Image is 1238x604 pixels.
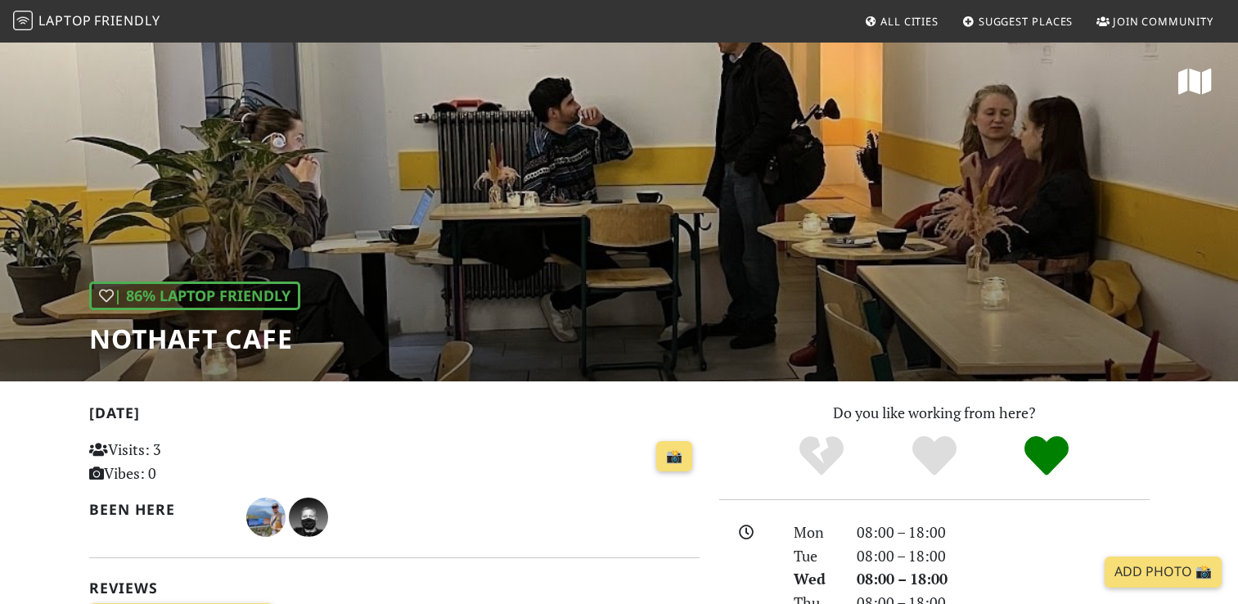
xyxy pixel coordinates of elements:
[880,14,939,29] span: All Cities
[656,441,692,472] a: 📸
[89,501,227,518] h2: Been here
[847,544,1159,568] div: 08:00 – 18:00
[89,323,300,354] h1: NOTHAFT CAFE
[784,521,846,544] div: Mon
[858,7,945,36] a: All Cities
[89,438,280,485] p: Visits: 3 Vibes: 0
[13,7,160,36] a: LaptopFriendly LaptopFriendly
[784,544,846,568] div: Tue
[89,404,700,428] h2: [DATE]
[719,401,1150,425] p: Do you like working from here?
[289,498,328,537] img: 4636-andreas.jpg
[784,567,846,591] div: Wed
[847,567,1159,591] div: 08:00 – 18:00
[246,506,289,525] span: Tom T
[38,11,92,29] span: Laptop
[1113,14,1213,29] span: Join Community
[13,11,33,30] img: LaptopFriendly
[979,14,1074,29] span: Suggest Places
[1090,7,1220,36] a: Join Community
[878,434,991,479] div: Yes
[990,434,1103,479] div: Definitely!
[1105,557,1222,588] a: Add Photo 📸
[89,282,300,310] div: | 86% Laptop Friendly
[847,521,1159,544] div: 08:00 – 18:00
[89,579,700,597] h2: Reviews
[289,506,328,525] span: Andreas Schreiber
[94,11,160,29] span: Friendly
[956,7,1080,36] a: Suggest Places
[765,434,878,479] div: No
[246,498,286,537] img: 5810-tom.jpg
